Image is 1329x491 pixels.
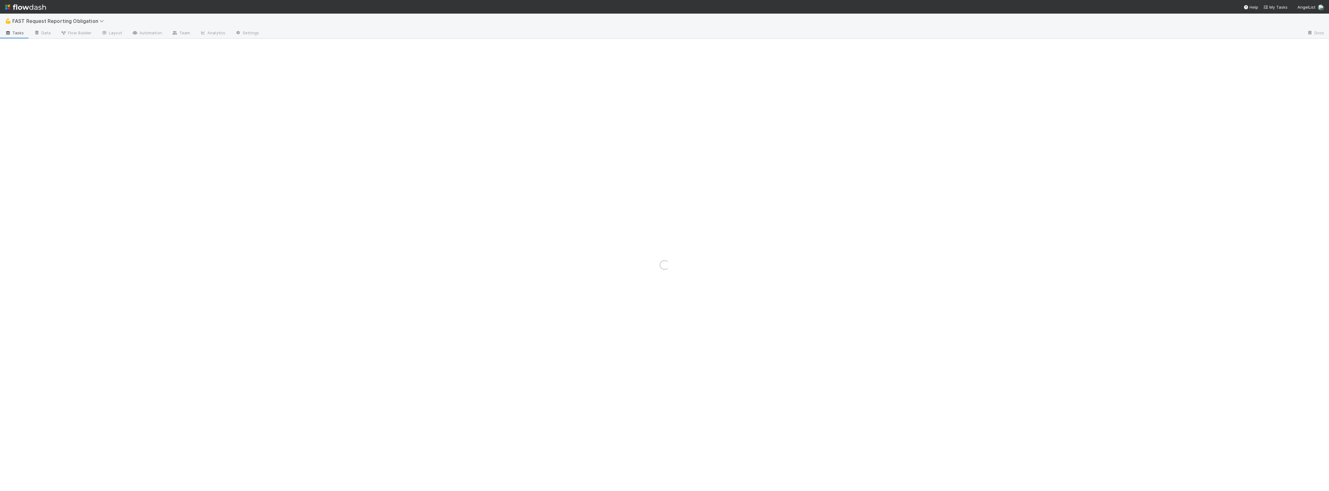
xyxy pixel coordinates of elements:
a: Settings [230,28,264,38]
a: My Tasks [1263,4,1288,10]
a: Layout [96,28,127,38]
img: logo-inverted-e16ddd16eac7371096b0.svg [5,2,46,12]
a: Docs [1302,28,1329,38]
a: Automation [127,28,167,38]
span: My Tasks [1263,5,1288,10]
a: Data [29,28,56,38]
span: Flow Builder [61,30,91,36]
a: Analytics [195,28,230,38]
a: Flow Builder [56,28,96,38]
a: Team [167,28,195,38]
div: Help [1243,4,1258,10]
span: 💪 [5,18,11,23]
span: Tasks [5,30,24,36]
img: avatar_8d06466b-a936-4205-8f52-b0cc03e2a179.png [1318,4,1324,11]
span: AngelList [1297,5,1315,10]
span: FAST Request Reporting Obligation [12,18,107,24]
